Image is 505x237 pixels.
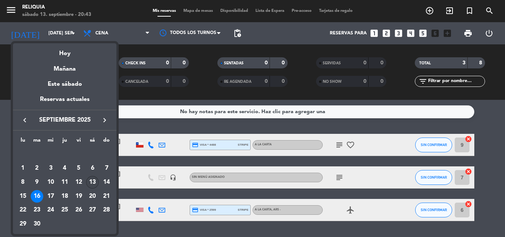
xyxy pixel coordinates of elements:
td: 30 de septiembre de 2025 [30,217,44,231]
div: 17 [44,190,57,203]
div: 27 [86,204,99,216]
td: 27 de septiembre de 2025 [86,203,100,217]
td: 3 de septiembre de 2025 [44,162,58,176]
td: 17 de septiembre de 2025 [44,189,58,203]
td: 7 de septiembre de 2025 [99,162,113,176]
div: 12 [72,176,85,189]
div: 23 [31,204,43,216]
th: jueves [58,136,72,148]
td: 26 de septiembre de 2025 [72,203,86,217]
div: 15 [17,190,29,203]
td: 12 de septiembre de 2025 [72,175,86,189]
div: 6 [86,162,99,175]
td: 14 de septiembre de 2025 [99,175,113,189]
div: 29 [17,218,29,230]
div: 9 [31,176,43,189]
div: 7 [100,162,113,175]
td: 10 de septiembre de 2025 [44,175,58,189]
div: 1 [17,162,29,175]
div: 18 [58,190,71,203]
th: martes [30,136,44,148]
td: 9 de septiembre de 2025 [30,175,44,189]
div: 3 [44,162,57,175]
td: 25 de septiembre de 2025 [58,203,72,217]
th: viernes [72,136,86,148]
div: 4 [58,162,71,175]
td: 11 de septiembre de 2025 [58,175,72,189]
div: Mañana [13,59,116,74]
th: lunes [16,136,30,148]
div: 19 [72,190,85,203]
div: 26 [72,204,85,216]
th: domingo [99,136,113,148]
div: 22 [17,204,29,216]
td: 29 de septiembre de 2025 [16,217,30,231]
div: Hoy [13,43,116,58]
td: 1 de septiembre de 2025 [16,162,30,176]
td: 21 de septiembre de 2025 [99,189,113,203]
div: Reservas actuales [13,95,116,110]
i: keyboard_arrow_right [100,116,109,125]
td: 5 de septiembre de 2025 [72,162,86,176]
td: 16 de septiembre de 2025 [30,189,44,203]
div: 16 [31,190,43,203]
th: sábado [86,136,100,148]
td: SEP. [16,148,113,162]
td: 20 de septiembre de 2025 [86,189,100,203]
div: 2 [31,162,43,175]
div: 24 [44,204,57,216]
div: 20 [86,190,99,203]
div: 14 [100,176,113,189]
div: 21 [100,190,113,203]
button: keyboard_arrow_left [18,115,31,125]
td: 13 de septiembre de 2025 [86,175,100,189]
td: 8 de septiembre de 2025 [16,175,30,189]
div: 5 [72,162,85,175]
td: 15 de septiembre de 2025 [16,189,30,203]
div: 13 [86,176,99,189]
td: 19 de septiembre de 2025 [72,189,86,203]
td: 2 de septiembre de 2025 [30,162,44,176]
div: 10 [44,176,57,189]
td: 28 de septiembre de 2025 [99,203,113,217]
span: septiembre 2025 [31,115,98,125]
div: 30 [31,218,43,230]
div: 25 [58,204,71,216]
td: 23 de septiembre de 2025 [30,203,44,217]
div: 8 [17,176,29,189]
div: Este sábado [13,74,116,95]
div: 11 [58,176,71,189]
td: 4 de septiembre de 2025 [58,162,72,176]
td: 6 de septiembre de 2025 [86,162,100,176]
th: miércoles [44,136,58,148]
td: 24 de septiembre de 2025 [44,203,58,217]
div: 28 [100,204,113,216]
td: 18 de septiembre de 2025 [58,189,72,203]
button: keyboard_arrow_right [98,115,111,125]
i: keyboard_arrow_left [20,116,29,125]
td: 22 de septiembre de 2025 [16,203,30,217]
